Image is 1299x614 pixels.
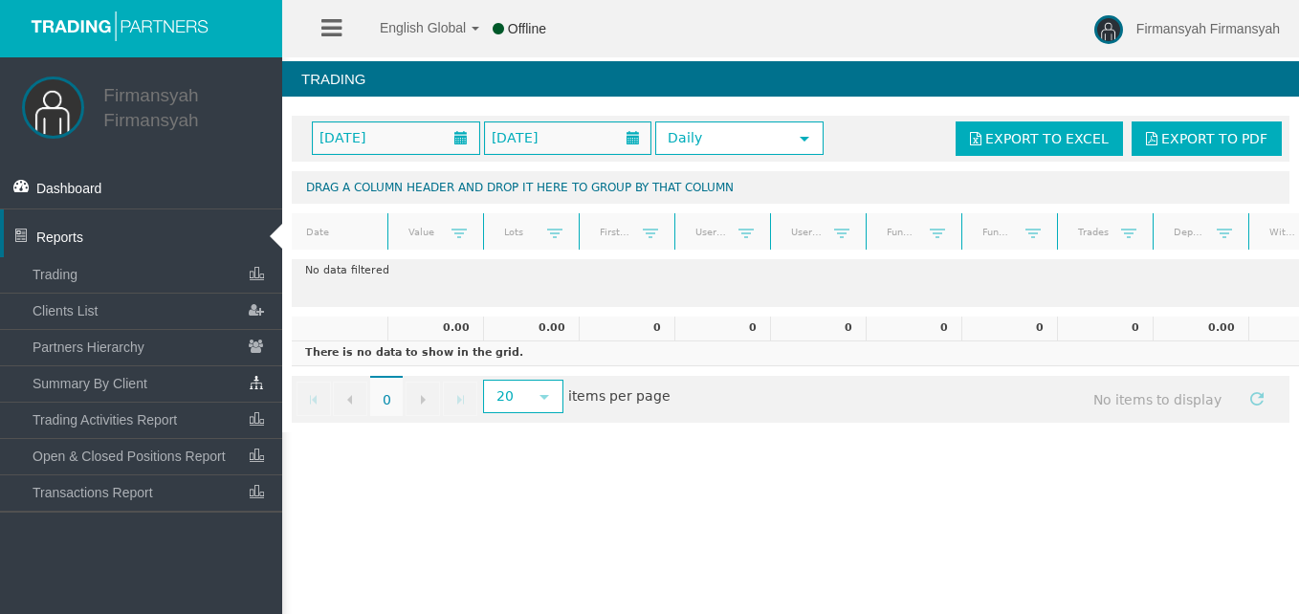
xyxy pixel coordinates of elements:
[1076,382,1240,417] span: No items to display
[478,382,671,413] span: items per page
[866,317,961,341] td: 0
[770,317,866,341] td: 0
[295,220,385,246] a: Date
[396,219,451,245] a: Value
[970,219,1025,245] a: Funded accouns(email)
[306,392,321,407] span: Go to the first page
[1094,15,1123,44] img: user-image
[443,382,477,416] a: Go to the last page
[1153,317,1248,341] td: 0.00
[874,219,930,245] a: Funded accouns
[1136,21,1280,36] span: Firmansyah Firmansyah
[1161,219,1217,245] a: Deposits
[1057,317,1153,341] td: 0
[483,317,579,341] td: 0.00
[24,475,282,510] a: Transactions Report
[1161,131,1267,146] span: Export to PDF
[24,403,282,437] a: Trading Activities Report
[370,376,403,416] span: 0
[314,124,371,151] span: [DATE]
[24,366,282,401] a: Summary By Client
[24,257,282,292] a: Trading
[36,230,83,245] span: Reports
[24,10,215,41] img: logo.svg
[387,317,483,341] td: 0.00
[492,219,547,245] a: Lots
[33,376,147,391] span: Summary By Client
[1066,219,1121,245] a: Trades
[282,61,1299,97] h4: Trading
[1241,382,1273,414] a: Refresh
[33,267,77,282] span: Trading
[537,389,552,405] span: select
[406,382,440,416] a: Go to the next page
[103,85,198,130] a: Firmansyah Firmansyah
[24,330,282,364] a: Partners Hierarchy
[33,449,226,464] span: Open & Closed Positions Report
[657,123,787,153] span: Daily
[292,171,1289,204] div: Drag a column header and drop it here to group by that column
[33,412,177,428] span: Trading Activities Report
[1132,121,1282,156] a: Export to PDF
[985,131,1109,146] span: Export to Excel
[961,317,1057,341] td: 0
[508,21,546,36] span: Offline
[342,392,358,407] span: Go to the previous page
[1249,391,1265,406] span: Refresh
[297,382,331,416] a: Go to the first page
[33,303,98,318] span: Clients List
[24,439,282,473] a: Open & Closed Positions Report
[486,124,543,151] span: [DATE]
[333,382,367,416] a: Go to the previous page
[452,392,468,407] span: Go to the last page
[24,294,282,328] a: Clients List
[485,382,526,411] span: 20
[579,317,674,341] td: 0
[797,131,812,146] span: select
[33,485,153,500] span: Transactions Report
[33,340,144,355] span: Partners Hierarchy
[355,20,466,35] span: English Global
[587,219,643,245] a: First trade
[683,219,738,245] a: Users traded
[415,392,430,407] span: Go to the next page
[36,181,102,196] span: Dashboard
[779,219,834,245] a: Users traded (email)
[956,121,1123,156] a: Export to Excel
[674,317,770,341] td: 0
